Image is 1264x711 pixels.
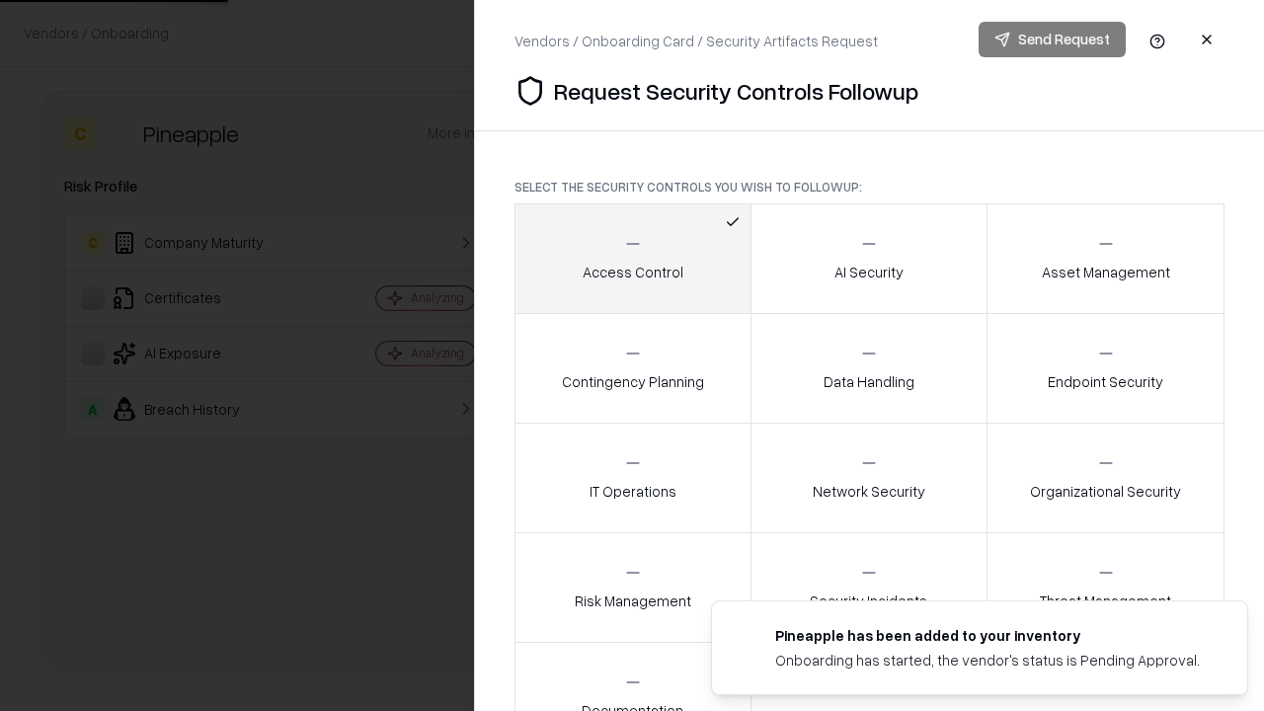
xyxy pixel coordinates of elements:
[514,313,751,424] button: Contingency Planning
[583,262,683,282] p: Access Control
[987,313,1224,424] button: Endpoint Security
[987,203,1224,314] button: Asset Management
[824,371,914,392] p: Data Handling
[834,262,904,282] p: AI Security
[590,481,676,502] p: IT Operations
[987,532,1224,643] button: Threat Management
[514,179,1224,196] p: Select the security controls you wish to followup:
[514,532,751,643] button: Risk Management
[1042,262,1170,282] p: Asset Management
[575,591,691,611] p: Risk Management
[1030,481,1181,502] p: Organizational Security
[813,481,925,502] p: Network Security
[514,31,878,51] div: Vendors / Onboarding Card / Security Artifacts Request
[810,591,927,611] p: Security Incidents
[750,532,988,643] button: Security Incidents
[987,423,1224,533] button: Organizational Security
[554,75,918,107] p: Request Security Controls Followup
[736,625,759,649] img: pineappleenergy.com
[1040,591,1171,611] p: Threat Management
[562,371,704,392] p: Contingency Planning
[514,423,751,533] button: IT Operations
[775,650,1200,671] div: Onboarding has started, the vendor's status is Pending Approval.
[750,313,988,424] button: Data Handling
[514,203,751,314] button: Access Control
[775,625,1200,646] div: Pineapple has been added to your inventory
[750,203,988,314] button: AI Security
[750,423,988,533] button: Network Security
[1048,371,1163,392] p: Endpoint Security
